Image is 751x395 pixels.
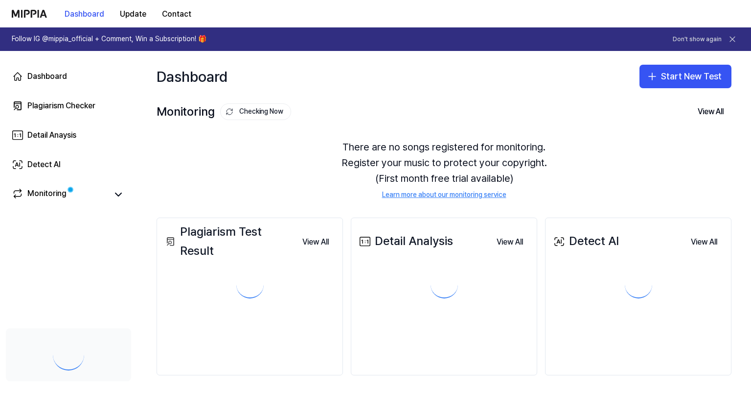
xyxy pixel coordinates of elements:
[6,153,131,176] a: Detect AI
[27,188,67,201] div: Monitoring
[295,232,337,252] button: View All
[489,232,531,252] button: View All
[27,129,76,141] div: Detail Anaysis
[690,102,731,122] button: View All
[27,71,67,82] div: Dashboard
[357,232,453,250] div: Detail Analysis
[163,222,295,260] div: Plagiarism Test Result
[12,34,206,44] h1: Follow IG @mippia_official + Comment, Win a Subscription! 🎁
[112,4,154,24] button: Update
[489,231,531,252] a: View All
[382,190,506,200] a: Learn more about our monitoring service
[157,127,731,212] div: There are no songs registered for monitoring. Register your music to protect your copyright. (Fir...
[27,159,61,171] div: Detect AI
[12,188,108,201] a: Monitoring
[157,102,291,121] div: Monitoring
[57,4,112,24] button: Dashboard
[683,232,725,252] button: View All
[220,103,291,120] button: Checking Now
[12,10,47,18] img: logo
[551,232,619,250] div: Detect AI
[112,0,154,27] a: Update
[27,100,95,112] div: Plagiarism Checker
[157,61,228,92] div: Dashboard
[639,65,731,88] button: Start New Test
[6,65,131,88] a: Dashboard
[6,94,131,118] a: Plagiarism Checker
[295,231,337,252] a: View All
[6,123,131,147] a: Detail Anaysis
[683,231,725,252] a: View All
[673,35,722,44] button: Don't show again
[154,4,199,24] button: Contact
